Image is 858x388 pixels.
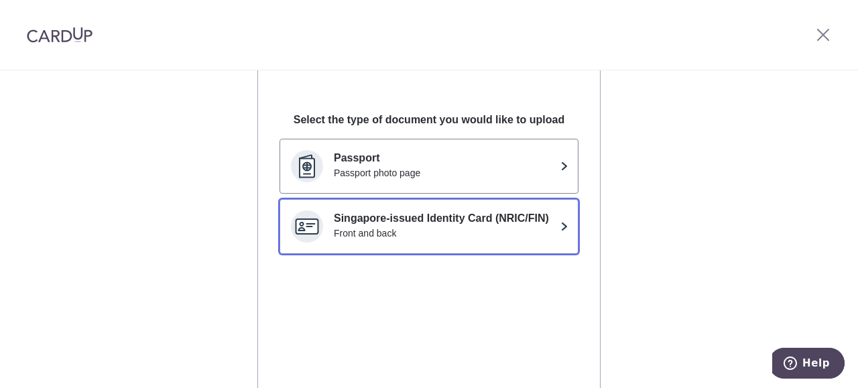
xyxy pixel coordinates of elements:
button: PassportPassport photo page [280,139,578,194]
div: Select the type of document you would like to upload [280,112,578,128]
iframe: Opens a widget where you can find more information [772,348,845,381]
button: Singapore-issued Identity Card (NRIC/FIN)Front and back [280,199,578,254]
ul: Documents you can use to verify your identity [280,139,578,254]
span: Help [30,9,58,21]
p: Passport [334,150,555,166]
img: CardUp [27,27,93,43]
div: Front and back [334,227,555,240]
div: Passport photo page [334,166,555,180]
p: Singapore-issued Identity Card (NRIC/FIN) [334,210,555,227]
